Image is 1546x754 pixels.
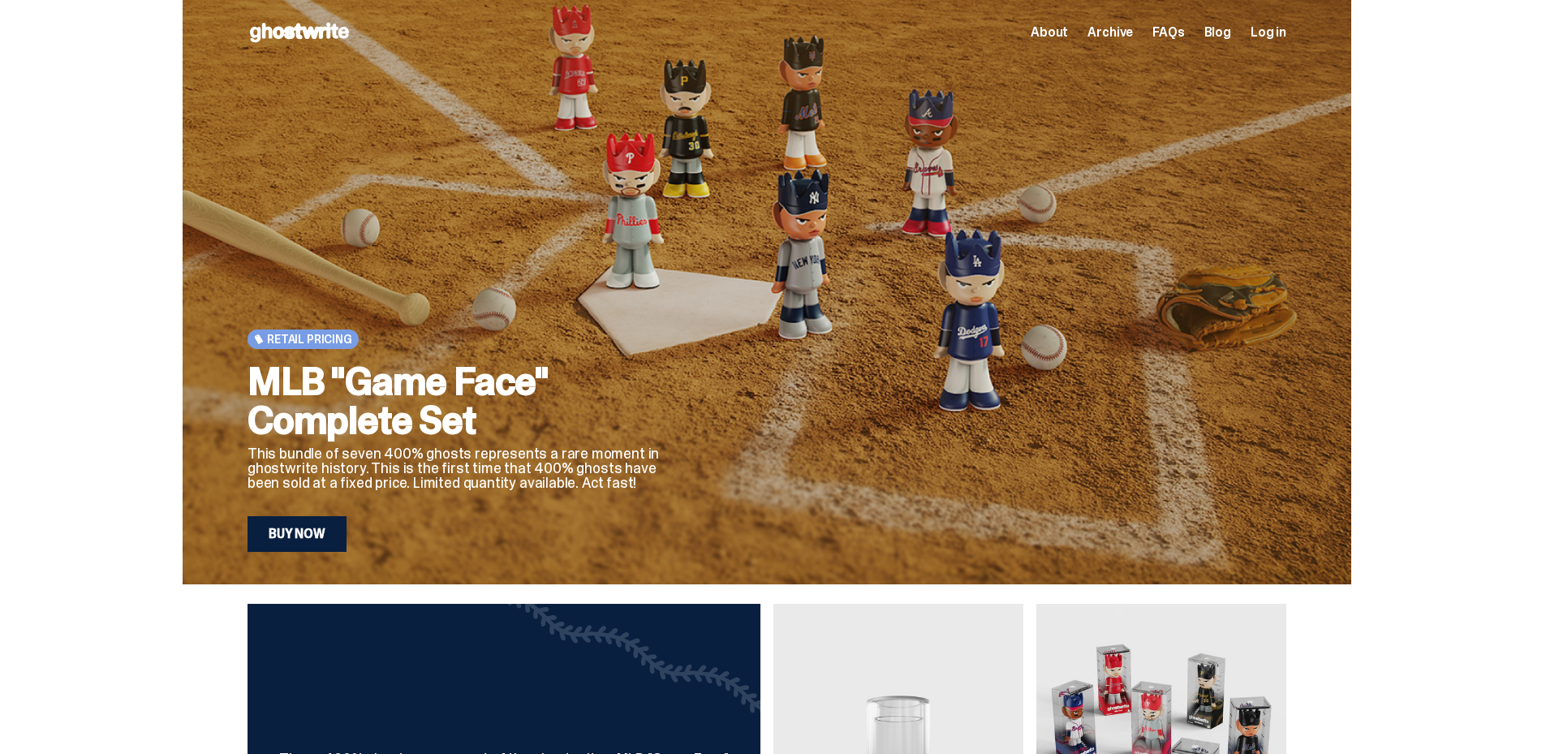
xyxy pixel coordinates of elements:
span: Retail Pricing [267,333,352,346]
p: This bundle of seven 400% ghosts represents a rare moment in ghostwrite history. This is the firs... [248,446,670,490]
a: FAQs [1152,26,1184,39]
a: Blog [1204,26,1231,39]
a: About [1031,26,1068,39]
a: Buy Now [248,516,347,552]
a: Archive [1087,26,1133,39]
a: Log in [1251,26,1286,39]
h2: MLB "Game Face" Complete Set [248,362,670,440]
